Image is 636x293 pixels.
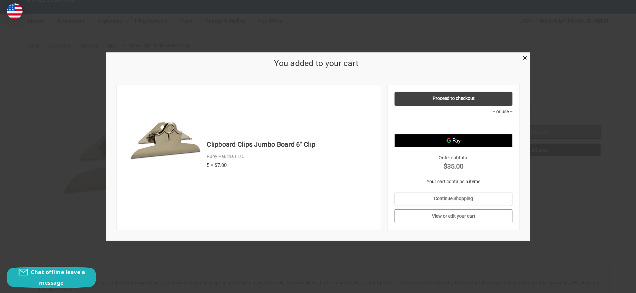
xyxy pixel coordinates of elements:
a: Close [521,54,528,61]
span: Chat offline leave a message [31,268,85,286]
p: -- or use -- [395,108,513,115]
strong: $35.00 [395,161,513,171]
span: × [523,53,527,63]
h4: Clipboard Clips Jumbo Board 6" Clip [207,139,374,149]
a: View or edit your cart [395,209,513,223]
p: Your cart contains 5 items [395,178,513,185]
a: Continue Shopping [395,192,513,206]
div: 5 × $7.00 [207,161,374,169]
div: Order subtotal [395,154,513,171]
div: Ruby Paulina LLC. [207,153,374,160]
button: Chat offline leave a message [7,267,96,288]
h2: You added to your cart [117,57,516,69]
img: duty and tax information for United States [7,3,23,19]
iframe: PayPal-paypal [395,117,513,130]
button: Google Pay [395,134,513,147]
img: Clipboard Clips Jumbo Board 6" Clip [127,119,203,161]
a: Proceed to checkout [395,92,513,106]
